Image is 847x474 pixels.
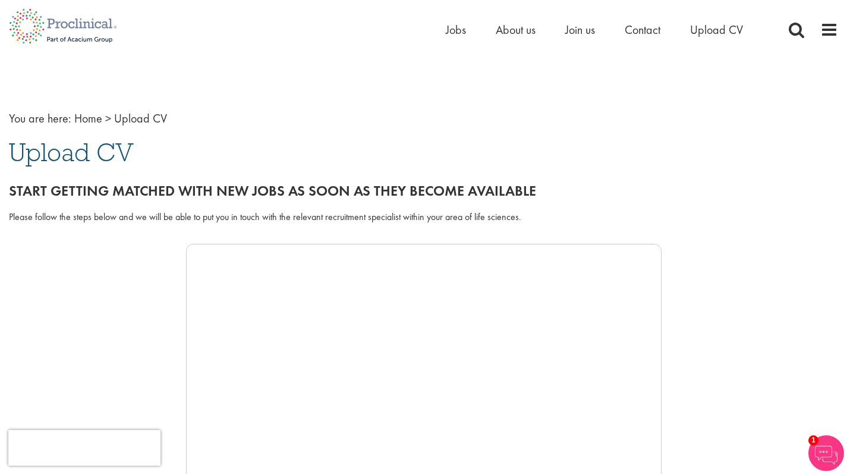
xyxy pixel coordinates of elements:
a: About us [496,22,536,37]
a: Upload CV [690,22,743,37]
a: Join us [565,22,595,37]
a: breadcrumb link [74,111,102,126]
h2: Start getting matched with new jobs as soon as they become available [9,183,838,199]
a: Contact [625,22,660,37]
a: Jobs [446,22,466,37]
img: Chatbot [808,435,844,471]
span: You are here: [9,111,71,126]
span: Upload CV [9,136,134,168]
span: 1 [808,435,818,445]
div: Please follow the steps below and we will be able to put you in touch with the relevant recruitme... [9,211,838,224]
span: > [105,111,111,126]
span: Upload CV [114,111,167,126]
iframe: reCAPTCHA [8,430,160,466]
